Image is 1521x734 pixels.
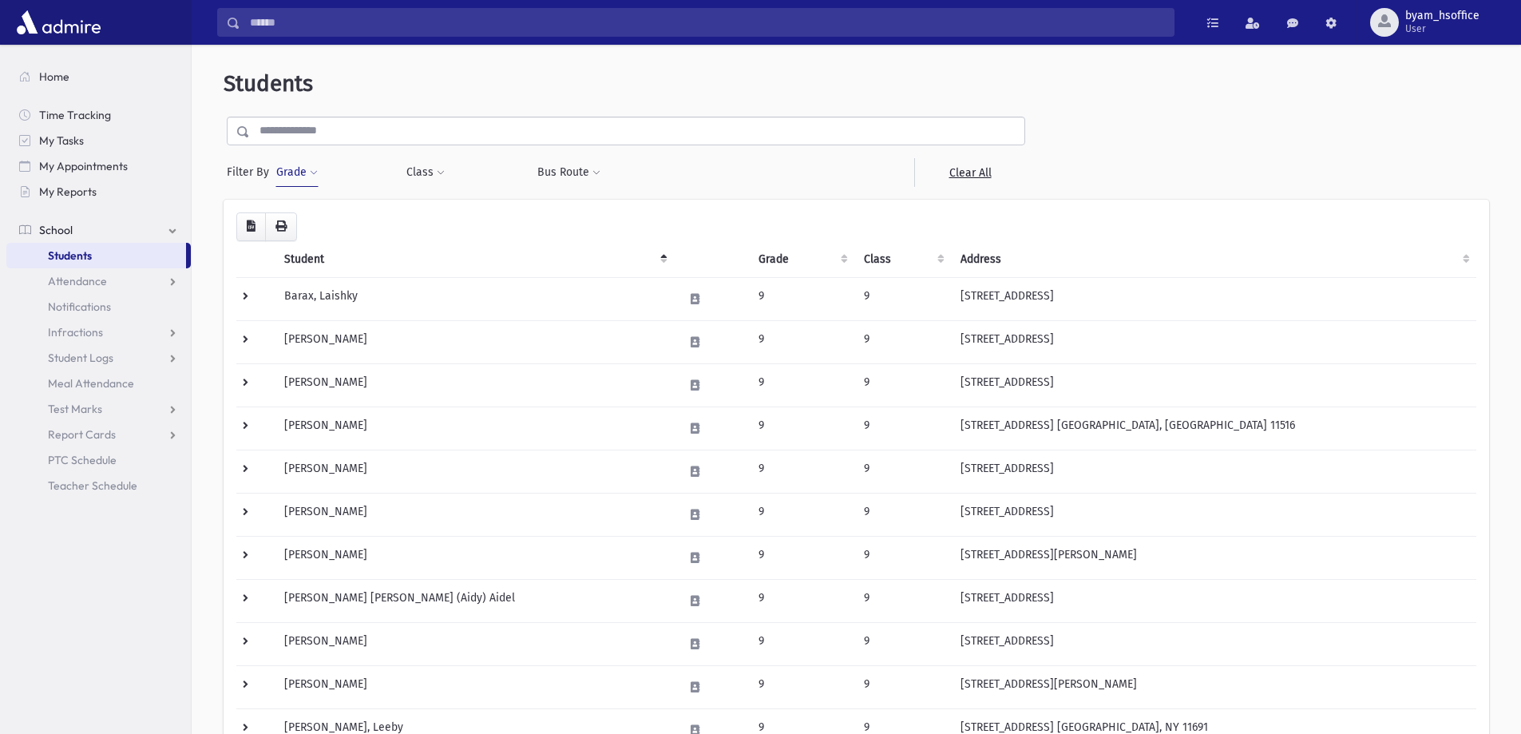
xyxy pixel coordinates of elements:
td: 9 [854,622,951,665]
span: My Reports [39,184,97,199]
td: [PERSON_NAME] [275,320,674,363]
td: [PERSON_NAME] [275,622,674,665]
span: Home [39,69,69,84]
span: Notifications [48,300,111,314]
td: 9 [749,622,855,665]
span: Students [48,248,92,263]
td: [STREET_ADDRESS] [951,579,1476,622]
td: [STREET_ADDRESS] [951,277,1476,320]
td: 9 [854,450,951,493]
th: Student: activate to sort column descending [275,241,674,278]
td: [STREET_ADDRESS] [951,622,1476,665]
span: My Tasks [39,133,84,148]
td: 9 [749,579,855,622]
a: Student Logs [6,345,191,371]
span: Students [224,70,313,97]
td: 9 [749,277,855,320]
span: byam_hsoffice [1405,10,1479,22]
td: 9 [749,407,855,450]
a: Time Tracking [6,102,191,128]
a: Home [6,64,191,89]
td: 9 [854,277,951,320]
button: Grade [275,158,319,187]
a: Meal Attendance [6,371,191,396]
span: Report Cards [48,427,116,442]
a: Students [6,243,186,268]
td: Barax, Laishky [275,277,674,320]
td: 9 [749,320,855,363]
button: Class [406,158,446,187]
span: Filter By [227,164,275,181]
td: 9 [749,450,855,493]
img: AdmirePro [13,6,105,38]
a: Notifications [6,294,191,319]
td: [PERSON_NAME] [275,493,674,536]
td: 9 [854,493,951,536]
input: Search [240,8,1174,37]
td: 9 [854,665,951,708]
button: CSV [236,212,266,241]
span: Test Marks [48,402,102,416]
td: [STREET_ADDRESS] [951,320,1476,363]
td: 9 [854,536,951,579]
th: Grade: activate to sort column ascending [749,241,855,278]
td: 9 [854,320,951,363]
span: Teacher Schedule [48,478,137,493]
button: Print [265,212,297,241]
a: Clear All [914,158,1025,187]
td: [PERSON_NAME] [PERSON_NAME] (Aidy) Aidel [275,579,674,622]
span: Attendance [48,274,107,288]
td: 9 [854,579,951,622]
td: 9 [749,536,855,579]
span: My Appointments [39,159,128,173]
td: [STREET_ADDRESS] [951,363,1476,407]
span: User [1405,22,1479,35]
a: My Reports [6,179,191,204]
td: 9 [749,493,855,536]
td: [STREET_ADDRESS] [GEOGRAPHIC_DATA], [GEOGRAPHIC_DATA] 11516 [951,407,1476,450]
span: PTC Schedule [48,453,117,467]
a: Attendance [6,268,191,294]
a: PTC Schedule [6,447,191,473]
td: [STREET_ADDRESS][PERSON_NAME] [951,536,1476,579]
span: Meal Attendance [48,376,134,391]
th: Address: activate to sort column ascending [951,241,1476,278]
a: Infractions [6,319,191,345]
a: Report Cards [6,422,191,447]
td: 9 [749,363,855,407]
td: 9 [854,407,951,450]
a: My Tasks [6,128,191,153]
td: [STREET_ADDRESS][PERSON_NAME] [951,665,1476,708]
td: 9 [854,363,951,407]
td: [PERSON_NAME] [275,536,674,579]
td: [PERSON_NAME] [275,363,674,407]
td: 9 [749,665,855,708]
span: School [39,223,73,237]
td: [STREET_ADDRESS] [951,493,1476,536]
td: [STREET_ADDRESS] [951,450,1476,493]
span: Infractions [48,325,103,339]
td: [PERSON_NAME] [275,665,674,708]
a: School [6,217,191,243]
th: Class: activate to sort column ascending [854,241,951,278]
span: Time Tracking [39,108,111,122]
a: Test Marks [6,396,191,422]
a: Teacher Schedule [6,473,191,498]
span: Student Logs [48,351,113,365]
td: [PERSON_NAME] [275,450,674,493]
button: Bus Route [537,158,601,187]
a: My Appointments [6,153,191,179]
td: [PERSON_NAME] [275,407,674,450]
